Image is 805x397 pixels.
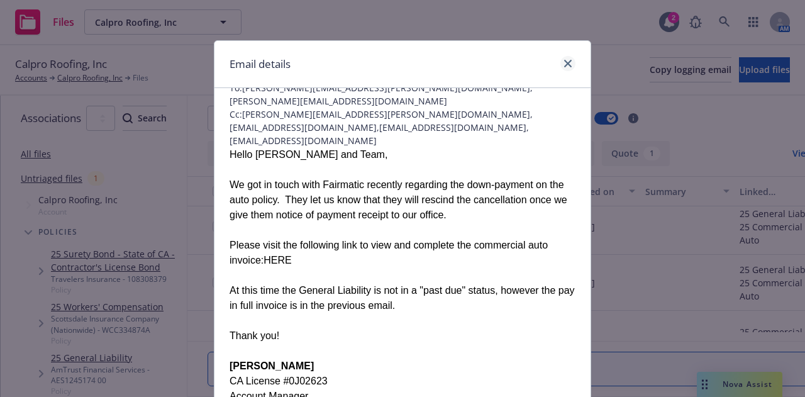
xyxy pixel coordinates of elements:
[230,238,575,268] div: Please visit the following link to view and complete the commercial auto invoice:
[230,108,575,147] span: Cc: [PERSON_NAME][EMAIL_ADDRESS][PERSON_NAME][DOMAIN_NAME],[EMAIL_ADDRESS][DOMAIN_NAME],[EMAIL_AD...
[560,56,575,71] a: close
[230,283,575,313] div: At this time the General Liability is not in a "past due" status, however the pay in full invoice...
[230,56,291,72] h1: Email details
[230,361,314,371] b: [PERSON_NAME]
[230,374,480,389] div: CA ​License #0J02623
[230,177,575,223] div: We got in touch with Fairmatic recently regarding the down-payment on the auto policy. They let u...
[264,255,291,266] a: HERE
[230,81,575,108] span: To: [PERSON_NAME][EMAIL_ADDRESS][PERSON_NAME][DOMAIN_NAME],[PERSON_NAME][EMAIL_ADDRESS][DOMAIN_NAME]
[230,147,575,162] div: Hello [PERSON_NAME] and Team,
[230,328,575,344] div: Thank you!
